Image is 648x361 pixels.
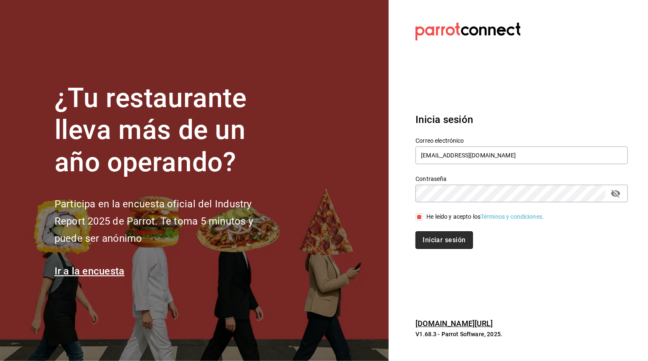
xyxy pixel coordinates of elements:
p: V1.68.3 - Parrot Software, 2025. [415,330,628,338]
a: Términos y condiciones. [481,213,544,220]
input: Ingresa tu correo electrónico [415,146,628,164]
div: He leído y acepto los [426,212,544,221]
h2: Participa en la encuesta oficial del Industry Report 2025 de Parrot. Te toma 5 minutos y puede se... [55,196,281,247]
label: Correo electrónico [415,138,628,144]
h3: Inicia sesión [415,112,628,127]
a: Ir a la encuesta [55,265,125,277]
label: Contraseña [415,176,628,182]
h1: ¿Tu restaurante lleva más de un año operando? [55,82,281,179]
button: passwordField [609,186,623,201]
button: Iniciar sesión [415,231,473,249]
a: [DOMAIN_NAME][URL] [415,319,493,328]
